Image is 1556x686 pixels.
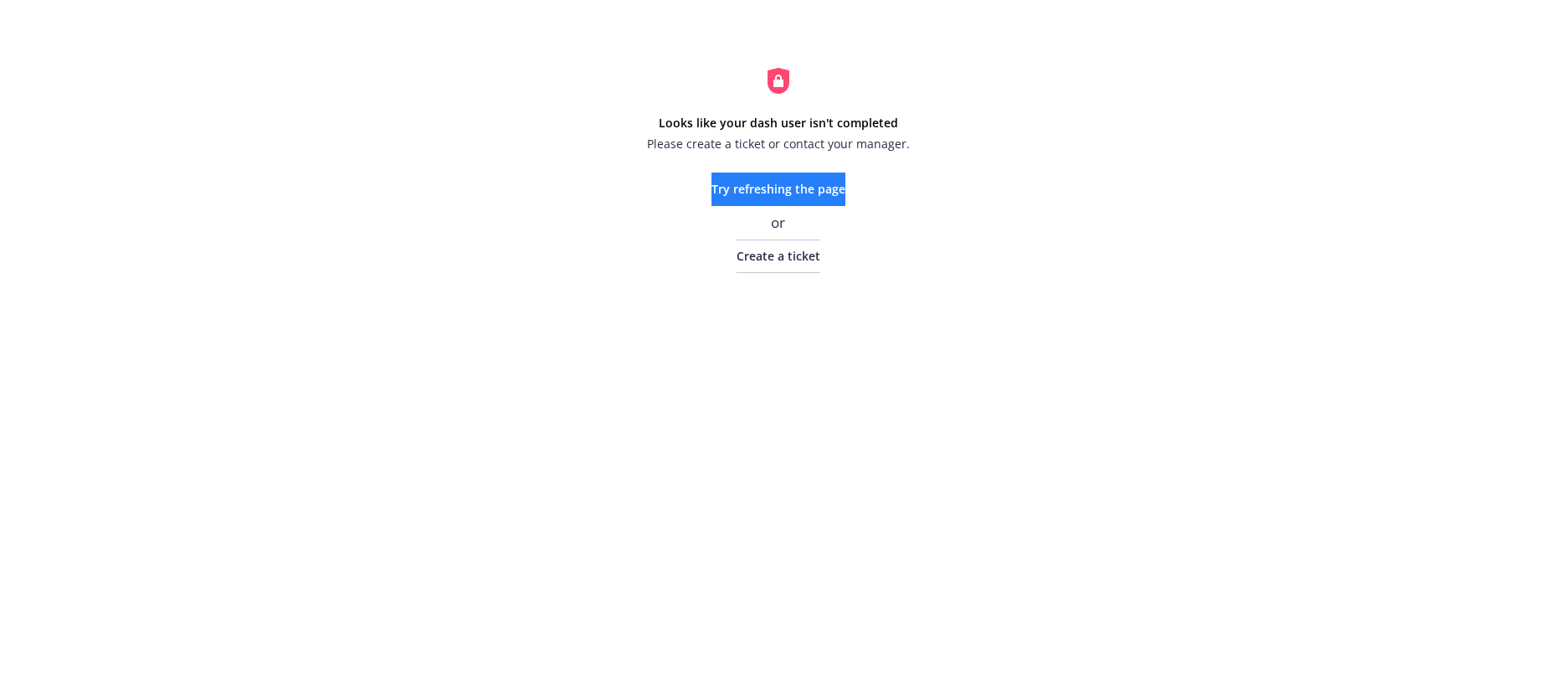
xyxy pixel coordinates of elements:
[737,248,820,264] span: Create a ticket
[711,173,845,206] button: Try refreshing the page
[647,135,910,152] span: Please create a ticket or contact your manager.
[659,115,898,131] strong: Looks like your dash user isn't completed
[737,240,820,273] a: Create a ticket
[771,213,785,233] span: or
[711,181,845,197] span: Try refreshing the page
